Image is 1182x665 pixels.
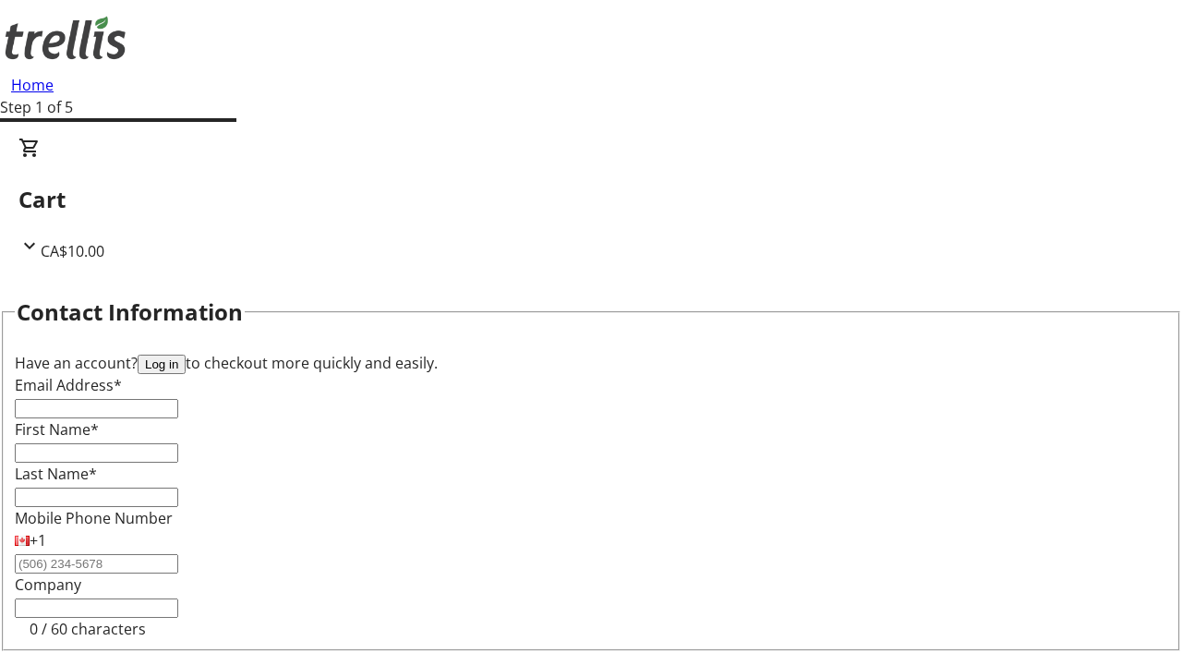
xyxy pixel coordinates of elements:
label: Email Address* [15,375,122,395]
label: Company [15,574,81,595]
label: Last Name* [15,464,97,484]
h2: Cart [18,183,1164,216]
label: First Name* [15,419,99,440]
div: CartCA$10.00 [18,137,1164,262]
button: Log in [138,355,186,374]
tr-character-limit: 0 / 60 characters [30,619,146,639]
input: (506) 234-5678 [15,554,178,574]
span: CA$10.00 [41,241,104,261]
div: Have an account? to checkout more quickly and easily. [15,352,1167,374]
label: Mobile Phone Number [15,508,173,528]
h2: Contact Information [17,296,243,329]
